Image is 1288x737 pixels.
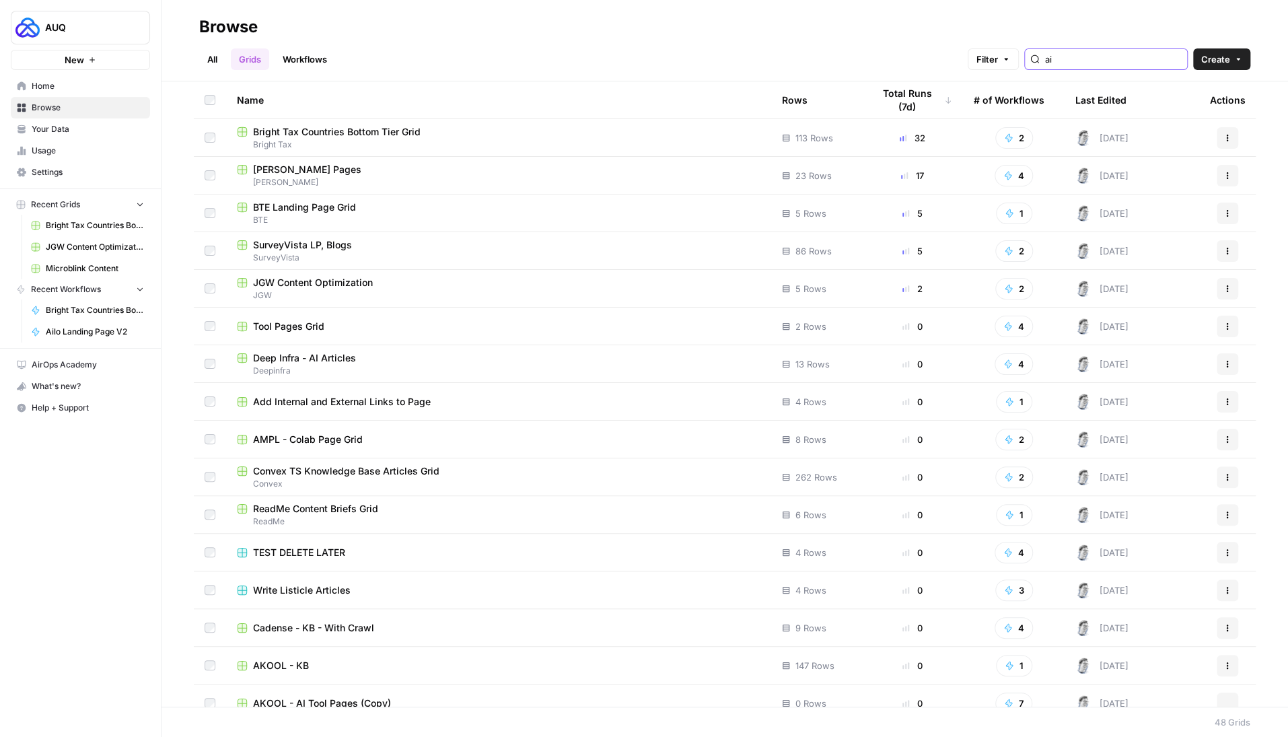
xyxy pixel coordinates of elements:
div: 0 [873,697,952,710]
button: 1 [996,391,1032,413]
span: Recent Grids [31,199,80,211]
button: 1 [996,504,1032,526]
div: Rows [782,81,808,118]
span: BTE Landing Page Grid [253,201,356,214]
div: [DATE] [1075,695,1129,711]
span: Help + Support [32,402,144,414]
span: Microblink Content [46,262,144,275]
a: [PERSON_NAME] Pages[PERSON_NAME] [237,163,760,188]
a: JGW Content OptimizationJGW [237,276,760,302]
button: 1 [996,203,1032,224]
button: New [11,50,150,70]
span: Write Listicle Articles [253,584,351,597]
div: [DATE] [1075,394,1129,410]
div: 0 [873,433,952,446]
img: 28dbpmxwbe1lgts1kkshuof3rm4g [1075,695,1092,711]
a: Home [11,75,150,97]
span: 147 Rows [795,659,834,672]
span: AMPL - Colab Page Grid [253,433,363,446]
div: [DATE] [1075,545,1129,561]
a: TEST DELETE LATER [237,546,760,559]
span: BTE [237,214,760,226]
span: SurveyVista LP, Blogs [253,238,352,252]
div: Name [237,81,760,118]
span: 86 Rows [795,244,832,258]
span: 4 Rows [795,584,826,597]
div: 0 [873,470,952,484]
span: Bright Tax Countries Bottom Tier Grid [253,125,421,139]
span: Bright Tax Countries Bottom Tier [46,304,144,316]
a: Ailo Landing Page V2 [25,321,150,343]
div: 0 [873,621,952,635]
a: Add Internal and External Links to Page [237,395,760,409]
button: 7 [995,693,1032,714]
img: 28dbpmxwbe1lgts1kkshuof3rm4g [1075,431,1092,448]
span: SurveyVista [237,252,760,264]
button: 3 [995,580,1033,601]
div: [DATE] [1075,431,1129,448]
img: 28dbpmxwbe1lgts1kkshuof3rm4g [1075,658,1092,674]
a: Bright Tax Countries Bottom Tier [25,300,150,321]
img: 28dbpmxwbe1lgts1kkshuof3rm4g [1075,507,1092,523]
button: 4 [995,316,1033,337]
span: JGW [237,289,760,302]
img: 28dbpmxwbe1lgts1kkshuof3rm4g [1075,130,1092,146]
img: 28dbpmxwbe1lgts1kkshuof3rm4g [1075,243,1092,259]
div: Total Runs (7d) [873,81,952,118]
button: Help + Support [11,397,150,419]
img: 28dbpmxwbe1lgts1kkshuof3rm4g [1075,205,1092,221]
button: 1 [996,655,1032,676]
img: 28dbpmxwbe1lgts1kkshuof3rm4g [1075,469,1092,485]
div: 0 [873,320,952,333]
div: Last Edited [1075,81,1126,118]
button: Recent Workflows [11,279,150,300]
button: 2 [995,466,1033,488]
span: JGW Content Optimization [46,241,144,253]
a: Write Listicle Articles [237,584,760,597]
a: Settings [11,162,150,183]
div: [DATE] [1075,582,1129,598]
div: 48 Grids [1215,715,1250,729]
span: 5 Rows [795,207,826,220]
a: Browse [11,97,150,118]
div: Browse [199,16,258,38]
span: AKOOL - KB [253,659,309,672]
a: Workflows [275,48,335,70]
a: SurveyVista LP, BlogsSurveyVista [237,238,760,264]
span: 13 Rows [795,357,830,371]
div: [DATE] [1075,507,1129,523]
img: AUQ Logo [15,15,40,40]
span: AUQ [45,21,127,34]
button: What's new? [11,376,150,397]
button: Create [1193,48,1250,70]
div: [DATE] [1075,356,1129,372]
a: Convex TS Knowledge Base Articles GridConvex [237,464,760,490]
span: 0 Rows [795,697,826,710]
span: 4 Rows [795,546,826,559]
div: 0 [873,395,952,409]
span: 8 Rows [795,433,826,446]
img: 28dbpmxwbe1lgts1kkshuof3rm4g [1075,356,1092,372]
img: 28dbpmxwbe1lgts1kkshuof3rm4g [1075,318,1092,335]
span: [PERSON_NAME] Pages [253,163,361,176]
a: Your Data [11,118,150,140]
img: 28dbpmxwbe1lgts1kkshuof3rm4g [1075,281,1092,297]
span: Convex [237,478,760,490]
a: All [199,48,225,70]
span: JGW Content Optimization [253,276,373,289]
span: Deep Infra - AI Articles [253,351,356,365]
button: Recent Grids [11,195,150,215]
img: 28dbpmxwbe1lgts1kkshuof3rm4g [1075,545,1092,561]
span: Settings [32,166,144,178]
button: 2 [995,278,1033,300]
a: AKOOL - AI Tool Pages (Copy) [237,697,760,710]
a: Usage [11,140,150,162]
div: 0 [873,659,952,672]
button: Filter [968,48,1019,70]
input: Search [1045,52,1182,66]
span: Filter [976,52,998,66]
img: 28dbpmxwbe1lgts1kkshuof3rm4g [1075,582,1092,598]
span: Recent Workflows [31,283,101,295]
div: 2 [873,282,952,295]
a: Cadense - KB - With Crawl [237,621,760,635]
